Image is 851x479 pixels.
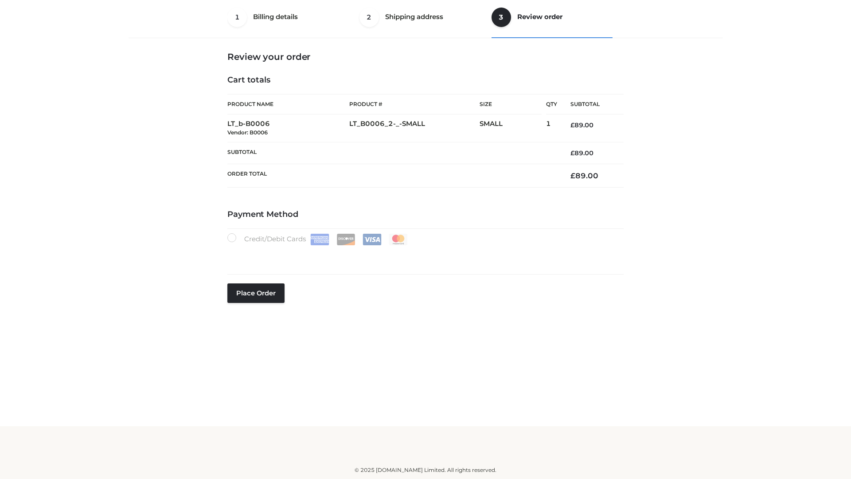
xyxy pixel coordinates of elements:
[389,234,408,245] img: Mastercard
[363,234,382,245] img: Visa
[546,94,557,114] th: Qty
[227,94,349,114] th: Product Name
[132,466,719,475] div: © 2025 [DOMAIN_NAME] Limited. All rights reserved.
[557,94,624,114] th: Subtotal
[227,129,268,136] small: Vendor: B0006
[349,114,480,142] td: LT_B0006_2-_-SMALL
[570,149,574,157] span: £
[570,149,593,157] bdi: 89.00
[310,234,329,245] img: Amex
[570,171,575,180] span: £
[480,94,542,114] th: Size
[336,234,355,245] img: Discover
[227,114,349,142] td: LT_b-B0006
[546,114,557,142] td: 1
[349,94,480,114] th: Product #
[227,283,285,303] button: Place order
[227,51,624,62] h3: Review your order
[227,210,624,220] h4: Payment Method
[480,114,546,142] td: SMALL
[227,75,624,85] h4: Cart totals
[227,164,557,188] th: Order Total
[570,121,574,129] span: £
[233,249,618,259] iframe: Secure card payment input frame
[570,121,593,129] bdi: 89.00
[227,142,557,164] th: Subtotal
[227,233,409,245] label: Credit/Debit Cards
[570,171,598,180] bdi: 89.00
